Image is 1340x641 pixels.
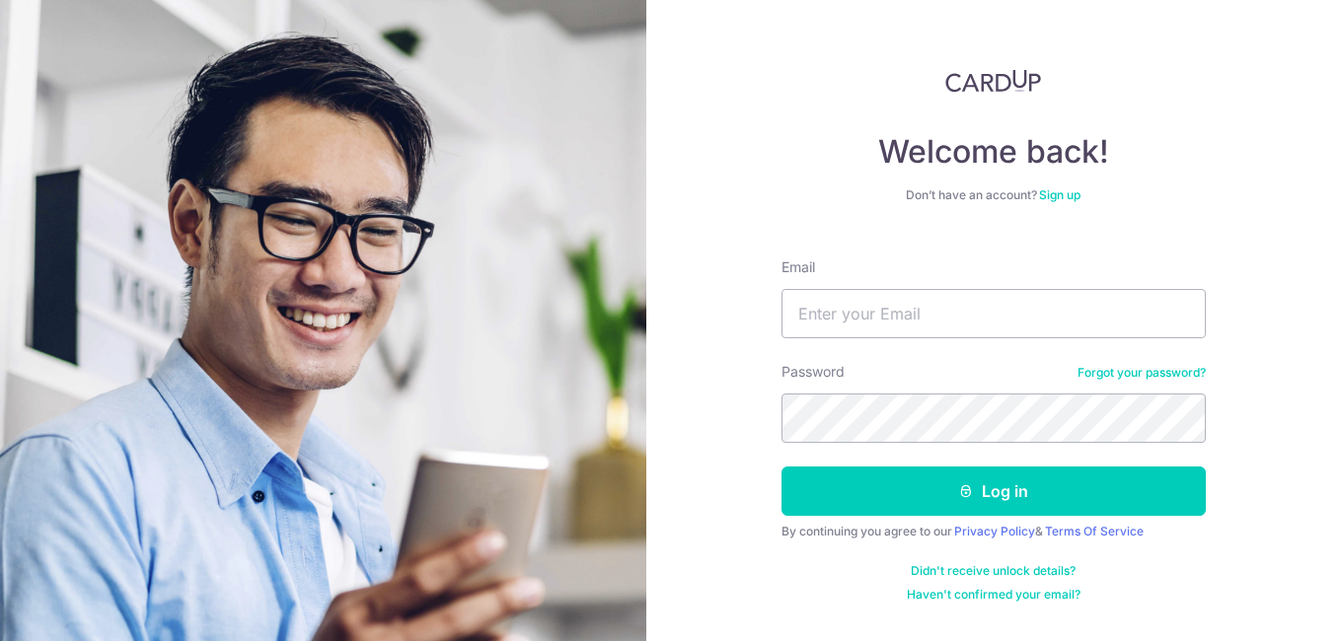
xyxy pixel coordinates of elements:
input: Enter your Email [782,289,1206,338]
img: CardUp Logo [945,69,1042,93]
a: Privacy Policy [954,524,1035,538]
label: Password [782,362,845,382]
a: Haven't confirmed your email? [907,587,1080,603]
a: Sign up [1039,187,1080,202]
button: Log in [782,466,1206,516]
h4: Welcome back! [782,132,1206,172]
div: By continuing you agree to our & [782,524,1206,539]
a: Forgot your password? [1078,365,1206,381]
a: Terms Of Service [1045,524,1144,538]
label: Email [782,257,815,277]
div: Don’t have an account? [782,187,1206,203]
a: Didn't receive unlock details? [911,563,1076,579]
